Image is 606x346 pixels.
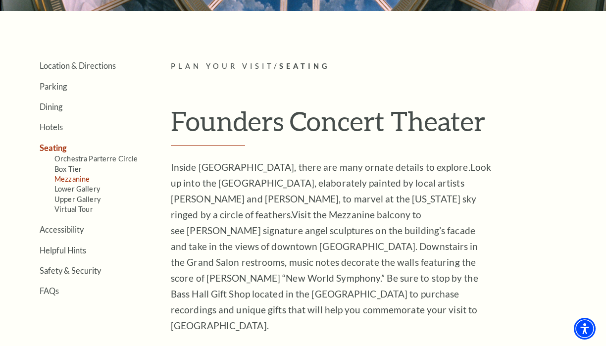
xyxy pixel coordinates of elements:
p: Inside [GEOGRAPHIC_DATA], there are many ornate details to explore. Visit the Mezzanine balcony t... [171,159,493,334]
a: Helpful Hints [40,246,86,255]
a: Dining [40,102,62,111]
a: Virtual Tour [54,205,93,213]
h1: Founders Concert Theater [171,105,596,146]
span: Seating [279,62,330,70]
a: Box Tier [54,165,82,173]
div: Accessibility Menu [574,318,596,340]
a: Accessibility [40,225,84,234]
p: / [171,60,596,73]
a: Orchestra Parterre Circle [54,154,138,163]
a: Seating [40,143,67,152]
span: Look up into the [GEOGRAPHIC_DATA], elaborately painted by local artists [PERSON_NAME] and [PERSO... [171,161,491,220]
span: Plan Your Visit [171,62,274,70]
a: Parking [40,82,67,91]
a: FAQs [40,286,59,296]
a: Location & Directions [40,61,116,70]
a: Upper Gallery [54,195,101,203]
a: Safety & Security [40,266,101,275]
a: Lower Gallery [54,185,100,193]
a: Mezzanine [54,175,90,183]
a: Hotels [40,122,63,132]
